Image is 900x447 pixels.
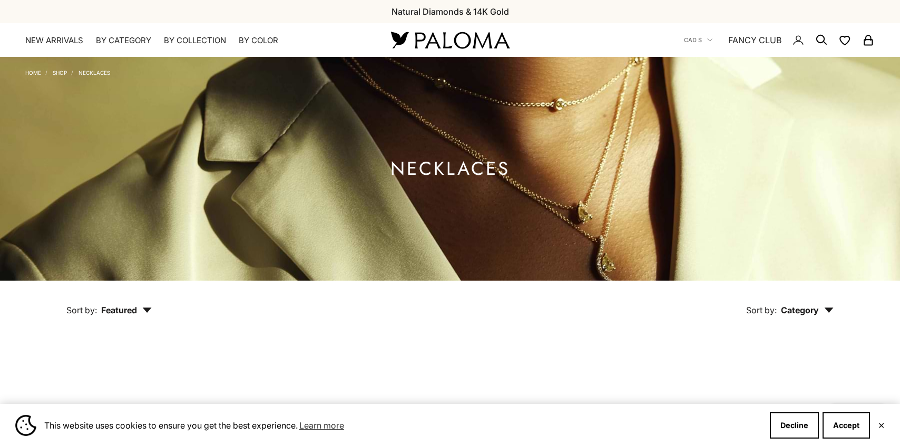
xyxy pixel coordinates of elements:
a: FANCY CLUB [728,33,781,47]
button: CAD $ [684,35,712,45]
span: Category [781,305,834,315]
button: Sort by: Featured [42,281,176,325]
p: Natural Diamonds & 14K Gold [392,5,509,18]
nav: Breadcrumb [25,67,110,76]
span: CAD $ [684,35,702,45]
button: Decline [770,412,819,439]
span: Sort by: [66,305,97,315]
span: This website uses cookies to ensure you get the best experience. [44,418,761,433]
button: Sort by: Category [722,281,858,325]
span: Featured [101,305,152,315]
button: Accept [823,412,870,439]
nav: Primary navigation [25,35,366,46]
summary: By Color [239,35,278,46]
button: Close [878,422,885,429]
span: Sort by: [746,305,777,315]
img: Cookie banner [15,415,36,436]
nav: Secondary navigation [684,23,875,57]
a: Learn more [298,418,346,433]
summary: By Category [96,35,151,46]
a: Necklaces [79,69,110,76]
h1: Necklaces [390,162,510,175]
a: Home [25,69,41,76]
summary: By Collection [164,35,226,46]
a: Shop [53,69,67,76]
a: NEW ARRIVALS [25,35,83,46]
